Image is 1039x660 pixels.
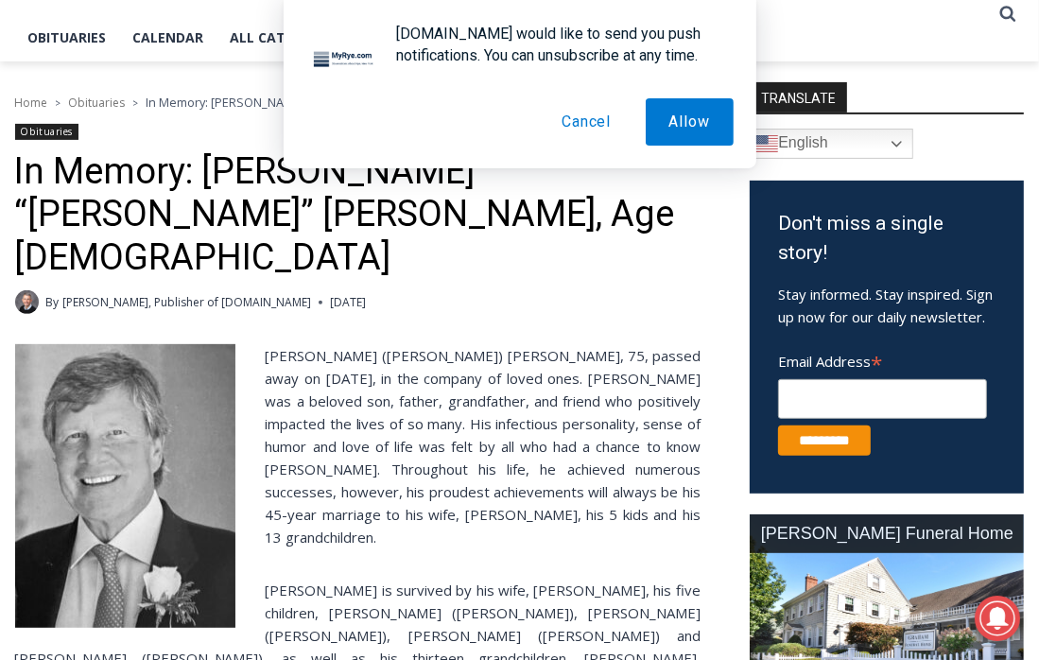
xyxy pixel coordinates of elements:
[1,188,273,235] a: [PERSON_NAME] Read Sanctuary Fall Fest: [DATE]
[211,160,216,179] div: /
[778,283,996,328] p: Stay informed. Stay inspired. Sign up now for our daily newsletter.
[194,118,268,226] div: "the precise, almost orchestrated movements of cutting and assembling sushi and [PERSON_NAME] mak...
[15,344,701,548] p: [PERSON_NAME] ([PERSON_NAME]) [PERSON_NAME], 75, passed away on [DATE], in the company of loved o...
[494,188,876,231] span: Intern @ [DOMAIN_NAME]
[646,98,734,146] button: Allow
[15,150,701,280] h1: In Memory: [PERSON_NAME] “[PERSON_NAME]” [PERSON_NAME], Age [DEMOGRAPHIC_DATA]
[778,342,987,376] label: Email Address
[15,290,39,314] a: Author image
[198,160,206,179] div: 1
[198,56,264,155] div: Co-sponsored by Westchester County Parks
[455,183,916,235] a: Intern @ [DOMAIN_NAME]
[538,98,634,146] button: Cancel
[330,293,366,311] time: [DATE]
[1,190,190,235] a: Open Tues. - Sun. [PHONE_NUMBER]
[6,195,185,267] span: Open Tues. - Sun. [PHONE_NUMBER]
[477,1,893,183] div: "[PERSON_NAME] and I covered the [DATE] Parade, which was a really eye opening experience as I ha...
[15,344,235,628] img: Obituary - Frank Armstrong -Terry- Savage
[750,514,1024,553] div: [PERSON_NAME] Funeral Home
[220,160,229,179] div: 6
[778,209,996,269] h3: Don't miss a single story!
[62,294,311,310] a: [PERSON_NAME], Publisher of [DOMAIN_NAME]
[46,293,60,311] span: By
[1,1,188,188] img: s_800_29ca6ca9-f6cc-433c-a631-14f6620ca39b.jpeg
[306,23,382,98] img: notification icon
[382,23,734,66] div: [DOMAIN_NAME] would like to send you push notifications. You can unsubscribe at any time.
[15,190,242,234] h4: [PERSON_NAME] Read Sanctuary Fall Fest: [DATE]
